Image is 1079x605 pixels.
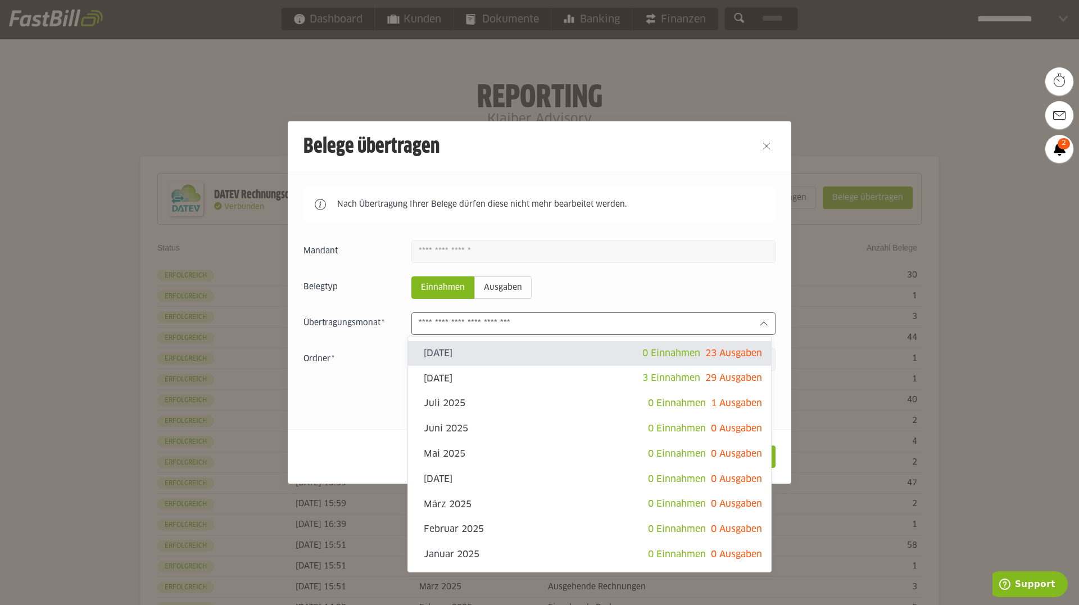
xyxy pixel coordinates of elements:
span: 0 Ausgaben [711,475,762,484]
span: 0 Ausgaben [711,499,762,508]
span: 0 Ausgaben [711,525,762,534]
sl-option: Mai 2025 [408,442,771,467]
span: 0 Einnahmen [642,349,700,358]
sl-option: Januar 2025 [408,542,771,567]
a: 2 [1045,135,1073,163]
sl-radio-button: Einnahmen [411,276,474,299]
span: 0 Einnahmen [648,550,706,559]
span: 0 Einnahmen [648,399,706,408]
sl-option: [DATE] [408,467,771,492]
sl-option: [DATE] [408,341,771,366]
iframe: Öffnet ein Widget, in dem Sie weitere Informationen finden [992,571,1068,599]
sl-option: Juli 2025 [408,391,771,416]
sl-option: März 2025 [408,492,771,517]
sl-radio-button: Ausgaben [474,276,532,299]
span: 29 Ausgaben [705,374,762,383]
sl-option: [DATE] [408,366,771,391]
span: 0 Einnahmen [648,499,706,508]
span: 0 Ausgaben [711,550,762,559]
span: 0 Einnahmen [648,424,706,433]
sl-option: Februar 2025 [408,517,771,542]
span: 0 Einnahmen [648,475,706,484]
span: 0 Einnahmen [648,449,706,458]
span: 0 Ausgaben [711,449,762,458]
span: 23 Ausgaben [705,349,762,358]
span: 0 Ausgaben [711,424,762,433]
span: 0 Einnahmen [648,525,706,534]
span: 2 [1058,138,1070,149]
sl-option: Juni 2025 [408,416,771,442]
span: 3 Einnahmen [642,374,700,383]
sl-switch: Bereits übertragene Belege werden übermittelt [303,398,776,409]
span: 1 Ausgaben [711,399,762,408]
